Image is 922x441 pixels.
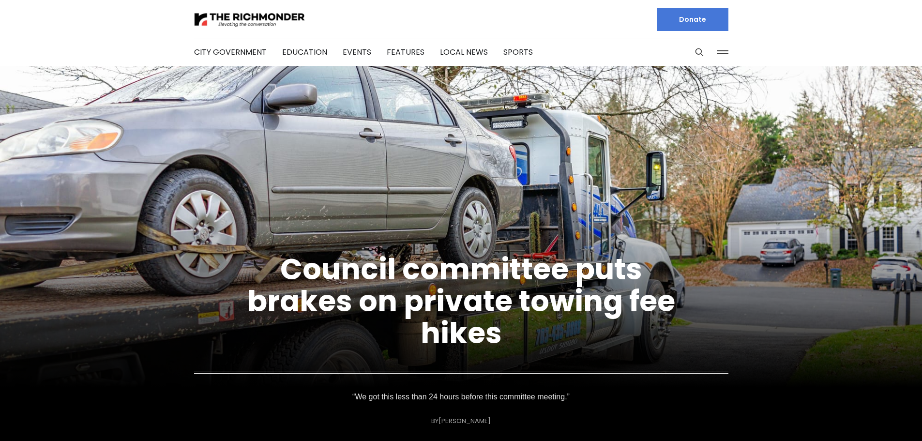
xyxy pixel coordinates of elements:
[692,45,707,60] button: Search this site
[431,417,491,425] div: By
[343,46,371,58] a: Events
[350,390,572,404] p: “We got this less than 24 hours before this committee meeting.”
[387,46,424,58] a: Features
[282,46,327,58] a: Education
[440,46,488,58] a: Local News
[438,416,491,426] a: [PERSON_NAME]
[247,249,675,353] a: Council committee puts brakes on private towing fee hikes
[680,394,922,441] iframe: portal-trigger
[657,8,728,31] a: Donate
[503,46,533,58] a: Sports
[194,46,267,58] a: City Government
[194,11,305,28] img: The Richmonder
